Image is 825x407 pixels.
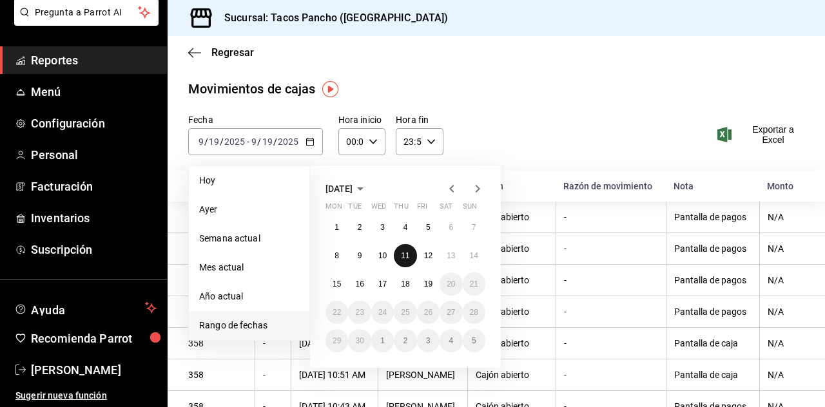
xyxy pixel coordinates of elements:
[470,279,478,289] abbr: September 21, 2025
[31,241,157,258] span: Suscripción
[31,178,157,195] span: Facturación
[564,243,658,254] div: -
[9,15,159,28] a: Pregunta a Parrot AI
[358,251,362,260] abbr: September 9, 2025
[417,216,440,239] button: September 5, 2025
[371,272,394,296] button: September 17, 2025
[674,307,752,317] div: Pantalla de pagos
[476,370,547,380] div: Cajón abierto
[472,223,476,232] abbr: September 7, 2025
[426,336,431,345] abbr: October 3, 2025
[325,301,348,324] button: September 22, 2025
[394,272,416,296] button: September 18, 2025
[188,79,316,99] div: Movimientos de cajas
[358,223,362,232] abbr: September 2, 2025
[199,174,299,187] span: Hoy
[768,338,805,348] div: N/A
[199,290,299,303] span: Año actual
[325,202,342,216] abbr: Monday
[401,308,409,317] abbr: September 25, 2025
[371,216,394,239] button: September 3, 2025
[768,243,805,254] div: N/A
[394,244,416,267] button: September 11, 2025
[224,137,246,147] input: ----
[325,244,348,267] button: September 8, 2025
[447,251,455,260] abbr: September 13, 2025
[768,212,805,222] div: N/A
[335,251,339,260] abbr: September 8, 2025
[188,370,247,380] div: 358
[199,319,299,332] span: Rango de fechas
[204,137,208,147] span: /
[564,275,658,285] div: -
[199,261,299,274] span: Mes actual
[426,223,431,232] abbr: September 5, 2025
[211,46,254,59] span: Regresar
[563,181,658,191] div: Razón de movimiento
[31,115,157,132] span: Configuración
[447,308,455,317] abbr: September 27, 2025
[674,275,752,285] div: Pantalla de pagos
[768,370,805,380] div: N/A
[394,301,416,324] button: September 25, 2025
[564,338,658,348] div: -
[325,329,348,352] button: September 29, 2025
[564,212,658,222] div: -
[564,307,658,317] div: -
[424,308,432,317] abbr: September 26, 2025
[403,223,408,232] abbr: September 4, 2025
[417,244,440,267] button: September 12, 2025
[470,251,478,260] abbr: September 14, 2025
[401,279,409,289] abbr: September 18, 2025
[277,137,299,147] input: ----
[263,370,283,380] div: -
[449,336,453,345] abbr: October 4, 2025
[394,329,416,352] button: October 2, 2025
[674,338,752,348] div: Pantalla de caja
[674,212,752,222] div: Pantalla de pagos
[263,338,283,348] div: -
[463,202,477,216] abbr: Sunday
[378,279,387,289] abbr: September 17, 2025
[31,83,157,100] span: Menú
[371,244,394,267] button: September 10, 2025
[333,279,341,289] abbr: September 15, 2025
[299,370,370,380] div: [DATE] 10:51 AM
[463,329,485,352] button: October 5, 2025
[401,251,409,260] abbr: September 11, 2025
[15,389,157,402] span: Sugerir nueva función
[348,272,371,296] button: September 16, 2025
[380,336,385,345] abbr: October 1, 2025
[355,308,364,317] abbr: September 23, 2025
[247,137,249,147] span: -
[198,137,204,147] input: --
[394,216,416,239] button: September 4, 2025
[447,279,455,289] abbr: September 20, 2025
[440,202,452,216] abbr: Saturday
[257,137,261,147] span: /
[396,115,443,124] label: Hora fin
[440,272,462,296] button: September 20, 2025
[371,301,394,324] button: September 24, 2025
[380,223,385,232] abbr: September 3, 2025
[31,146,157,164] span: Personal
[371,202,386,216] abbr: Wednesday
[564,370,658,380] div: -
[251,137,257,147] input: --
[35,6,139,19] span: Pregunta a Parrot AI
[325,181,368,196] button: [DATE]
[214,10,449,26] h3: Sucursal: Tacos Pancho ([GEOGRAPHIC_DATA])
[325,184,353,194] span: [DATE]
[348,202,361,216] abbr: Tuesday
[325,216,348,239] button: September 1, 2025
[394,202,408,216] abbr: Thursday
[767,181,804,191] div: Monto
[273,137,277,147] span: /
[348,216,371,239] button: September 2, 2025
[463,244,485,267] button: September 14, 2025
[220,137,224,147] span: /
[440,301,462,324] button: September 27, 2025
[335,223,339,232] abbr: September 1, 2025
[355,336,364,345] abbr: September 30, 2025
[417,272,440,296] button: September 19, 2025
